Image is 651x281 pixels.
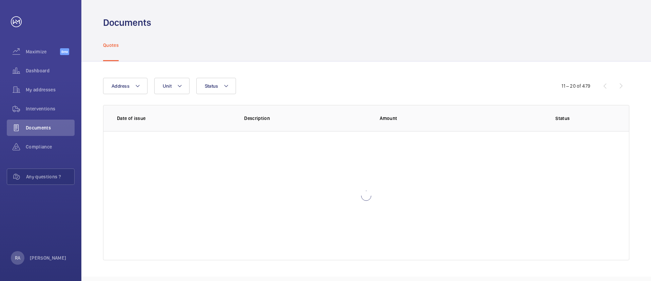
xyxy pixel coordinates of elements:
[26,143,75,150] span: Compliance
[103,78,147,94] button: Address
[26,124,75,131] span: Documents
[26,48,60,55] span: Maximize
[103,42,119,49] p: Quotes
[380,115,499,122] p: Amount
[26,86,75,93] span: My addresses
[112,83,130,89] span: Address
[163,83,172,89] span: Unit
[196,78,236,94] button: Status
[103,16,151,29] h1: Documents
[244,115,369,122] p: Description
[15,254,20,261] p: RA
[26,67,75,74] span: Dashboard
[561,83,590,89] div: 11 – 20 of 479
[154,78,190,94] button: Unit
[30,254,66,261] p: [PERSON_NAME]
[26,105,75,112] span: Interventions
[26,173,74,180] span: Any questions ?
[60,48,69,55] span: Beta
[117,115,233,122] p: Date of issue
[205,83,218,89] span: Status
[510,115,615,122] p: Status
